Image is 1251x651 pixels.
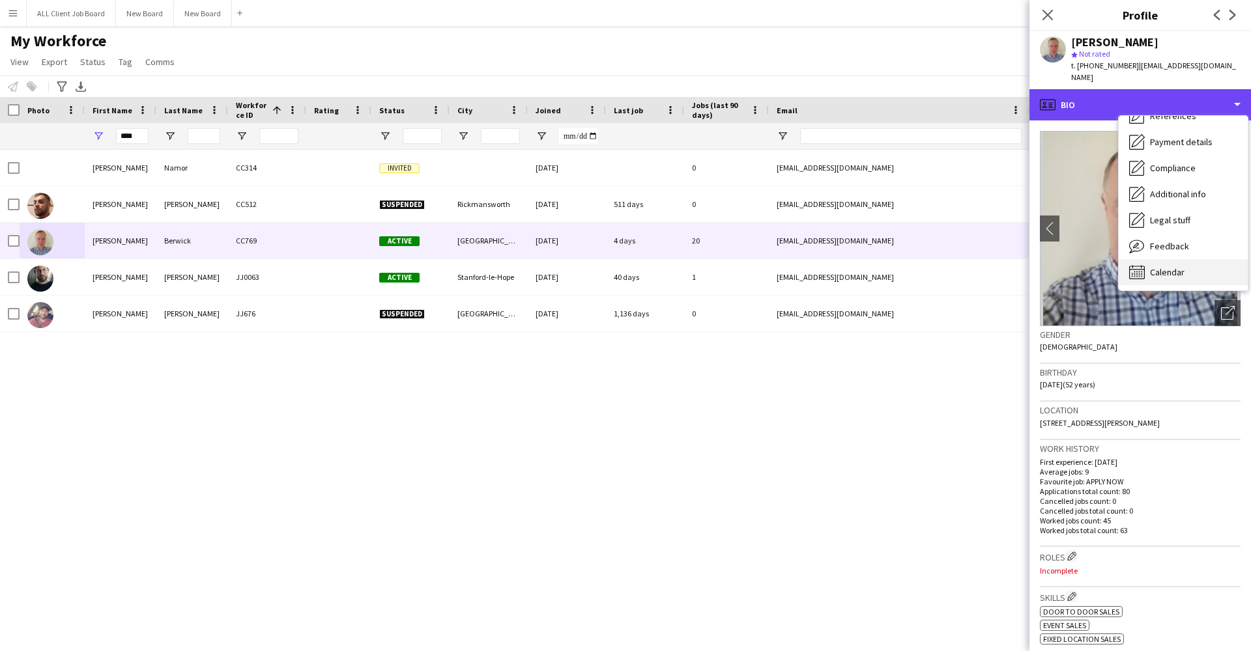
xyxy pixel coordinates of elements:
span: Additional info [1150,188,1206,200]
p: Cancelled jobs total count: 0 [1040,506,1241,516]
div: Rickmansworth [450,186,528,222]
input: Status Filter Input [403,128,442,144]
input: Email Filter Input [800,128,1022,144]
span: [DEMOGRAPHIC_DATA] [1040,342,1117,352]
a: Status [75,53,111,70]
div: [PERSON_NAME] [85,150,156,186]
div: [DATE] [528,223,606,258]
div: [PERSON_NAME] [1071,36,1158,48]
a: Comms [140,53,180,70]
div: 0 [684,186,769,222]
div: [PERSON_NAME] [156,186,228,222]
div: Open photos pop-in [1215,300,1241,326]
span: Last job [614,105,643,115]
p: Cancelled jobs count: 0 [1040,496,1241,506]
span: Calendar [1150,266,1185,278]
img: Crew avatar or photo [1040,131,1241,326]
button: New Board [174,1,232,26]
div: JJ0063 [228,259,306,295]
a: View [5,53,34,70]
div: 0 [684,150,769,186]
span: Active [379,273,420,283]
span: City [457,105,472,115]
span: t. [PHONE_NUMBER] [1071,61,1139,70]
img: Marc Zammit [27,266,53,292]
div: [DATE] [528,150,606,186]
img: Marc Berwick [27,229,53,255]
span: Feedback [1150,240,1189,252]
button: Open Filter Menu [457,130,469,142]
span: Tag [119,56,132,68]
div: [PERSON_NAME] [156,259,228,295]
div: [PERSON_NAME] [85,186,156,222]
div: [EMAIL_ADDRESS][DOMAIN_NAME] [769,259,1029,295]
a: Tag [113,53,137,70]
h3: Profile [1029,7,1251,23]
input: Joined Filter Input [559,128,598,144]
span: Email [777,105,798,115]
div: 0 [684,296,769,331]
span: Last Name [164,105,203,115]
span: Invited [379,163,420,173]
button: Open Filter Menu [93,130,104,142]
div: [EMAIL_ADDRESS][DOMAIN_NAME] [769,223,1029,258]
span: Not rated [1079,49,1110,59]
span: Jobs (last 90 days) [692,100,745,120]
span: Status [80,56,106,68]
p: Worked jobs total count: 63 [1040,525,1241,535]
span: Fixed location sales [1043,634,1121,644]
h3: Gender [1040,329,1241,340]
div: Calendar [1119,259,1248,285]
button: Open Filter Menu [236,130,248,142]
div: [GEOGRAPHIC_DATA] 9 [450,223,528,258]
div: References [1119,103,1248,129]
div: CC512 [228,186,306,222]
div: Compliance [1119,155,1248,181]
button: Open Filter Menu [379,130,391,142]
div: 4 days [606,223,684,258]
span: Export [42,56,67,68]
span: Event sales [1043,620,1086,630]
p: Favourite job: APPLY NOW [1040,477,1241,486]
span: My Workforce [10,31,106,51]
button: ALL Client Job Board [27,1,116,26]
a: Export [36,53,72,70]
div: Namor [156,150,228,186]
span: Payment details [1150,136,1213,148]
button: New Board [116,1,174,26]
span: Photo [27,105,50,115]
div: [DATE] [528,259,606,295]
div: [PERSON_NAME] [85,259,156,295]
input: First Name Filter Input [116,128,149,144]
div: 1,136 days [606,296,684,331]
div: [PERSON_NAME] [85,296,156,331]
p: Applications total count: 80 [1040,486,1241,496]
div: [DATE] [528,296,606,331]
div: Berwick [156,223,228,258]
span: View [10,56,29,68]
span: First Name [93,105,132,115]
div: 40 days [606,259,684,295]
span: Legal stuff [1150,214,1190,226]
div: Additional info [1119,181,1248,207]
h3: Roles [1040,549,1241,563]
div: Legal stuff [1119,207,1248,233]
div: [PERSON_NAME] [85,223,156,258]
input: Workforce ID Filter Input [259,128,298,144]
div: 20 [684,223,769,258]
app-action-btn: Export XLSX [73,79,89,94]
span: Suspended [379,200,425,210]
div: CC769 [228,223,306,258]
p: Worked jobs count: 45 [1040,516,1241,525]
p: First experience: [DATE] [1040,457,1241,467]
div: Stanford-le-Hope [450,259,528,295]
img: Marcus Murdock [27,302,53,328]
div: 1 [684,259,769,295]
span: [STREET_ADDRESS][PERSON_NAME] [1040,418,1160,428]
span: | [EMAIL_ADDRESS][DOMAIN_NAME] [1071,61,1236,82]
div: [EMAIL_ADDRESS][DOMAIN_NAME] [769,186,1029,222]
span: [DATE] (52 years) [1040,380,1095,389]
p: Average jobs: 9 [1040,467,1241,477]
button: Open Filter Menu [164,130,176,142]
input: City Filter Input [481,128,520,144]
